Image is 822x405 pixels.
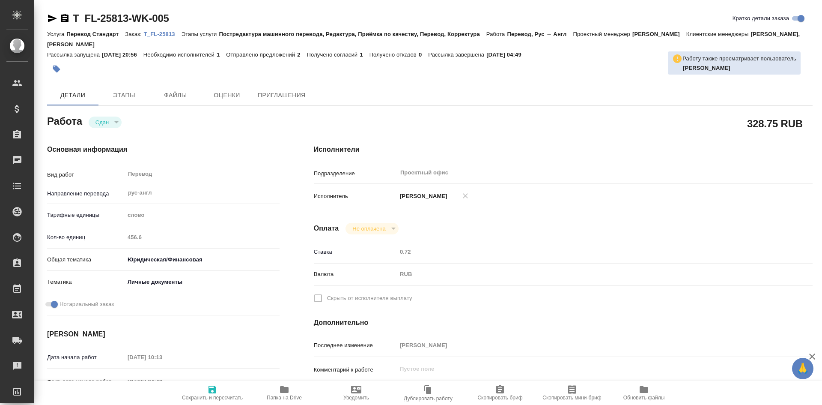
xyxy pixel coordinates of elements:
p: Тарабановская Анастасия [683,64,796,72]
p: 0 [419,51,428,58]
p: Подразделение [314,169,397,178]
button: Сдан [93,119,111,126]
div: Сдан [345,223,398,234]
p: [PERSON_NAME] [397,192,447,201]
p: Дата начала работ [47,353,125,362]
span: Скрыть от исполнителя выплату [327,294,412,303]
p: Перевод, Рус → Англ [507,31,573,37]
span: Папка на Drive [267,395,302,401]
button: Папка на Drive [248,381,320,405]
p: [PERSON_NAME] [632,31,686,37]
p: Факт. дата начала работ [47,378,125,386]
p: Исполнитель [314,192,397,201]
div: Сдан [89,117,122,128]
p: Постредактура машинного перевода, Редактура, Приёмка по качеству, Перевод, Корректура [219,31,486,37]
p: 2 [297,51,307,58]
p: [DATE] 04:49 [486,51,528,58]
button: Скопировать мини-бриф [536,381,608,405]
span: Сохранить и пересчитать [182,395,243,401]
p: Работа [486,31,507,37]
button: Уведомить [320,381,392,405]
span: Детали [52,90,93,101]
span: Файлы [155,90,196,101]
span: Уведомить [343,395,369,401]
h4: [PERSON_NAME] [47,329,280,339]
button: 🙏 [792,358,813,379]
p: Перевод Стандарт [66,31,125,37]
div: Личные документы [125,275,280,289]
p: Получено согласий [307,51,360,58]
p: Этапы услуги [182,31,219,37]
h4: Исполнители [314,144,813,155]
p: Рассылка запущена [47,51,102,58]
button: Дублировать работу [392,381,464,405]
div: слово [125,208,280,222]
p: Тематика [47,278,125,286]
button: Сохранить и пересчитать [176,381,248,405]
p: [DATE] 20:56 [102,51,143,58]
span: Дублировать работу [404,396,453,402]
p: Направление перевода [47,189,125,198]
p: Проектный менеджер [573,31,632,37]
h4: Оплата [314,223,339,234]
button: Скопировать бриф [464,381,536,405]
span: Нотариальный заказ [60,300,114,309]
button: Не оплачена [350,225,388,232]
p: Валюта [314,270,397,279]
p: Ставка [314,248,397,256]
span: Скопировать бриф [477,395,522,401]
div: Юридическая/Финансовая [125,252,280,267]
h4: Основная информация [47,144,280,155]
p: Комментарий к работе [314,366,397,374]
div: RUB [397,267,771,282]
a: T_FL-25813 [144,30,182,37]
span: 🙏 [795,360,810,378]
p: T_FL-25813 [144,31,182,37]
p: Последнее изменение [314,341,397,350]
p: Работу также просматривает пользователь [682,54,796,63]
a: T_FL-25813-WK-005 [73,12,169,24]
p: Тарифные единицы [47,211,125,219]
input: Пустое поле [125,231,280,243]
b: [PERSON_NAME] [683,65,730,71]
p: Клиентские менеджеры [686,31,751,37]
input: Пустое поле [125,375,200,388]
p: 1 [217,51,226,58]
p: Отправлено предложений [226,51,297,58]
span: Кратко детали заказа [733,14,789,23]
p: Получено отказов [369,51,419,58]
input: Пустое поле [397,339,771,351]
input: Пустое поле [397,246,771,258]
p: Заказ: [125,31,143,37]
span: Скопировать мини-бриф [542,395,601,401]
span: Приглашения [258,90,306,101]
input: Пустое поле [125,351,200,363]
p: Рассылка завершена [428,51,486,58]
h2: Работа [47,113,82,128]
button: Обновить файлы [608,381,680,405]
button: Скопировать ссылку для ЯМессенджера [47,13,57,24]
p: Необходимо исполнителей [143,51,217,58]
span: Оценки [206,90,247,101]
p: Вид работ [47,171,125,179]
span: Обновить файлы [623,395,665,401]
span: Этапы [104,90,145,101]
h2: 328.75 RUB [747,116,803,131]
p: Услуга [47,31,66,37]
button: Скопировать ссылку [60,13,70,24]
button: Добавить тэг [47,60,66,78]
p: 1 [360,51,369,58]
p: Кол-во единиц [47,233,125,242]
p: Общая тематика [47,255,125,264]
h4: Дополнительно [314,318,813,328]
